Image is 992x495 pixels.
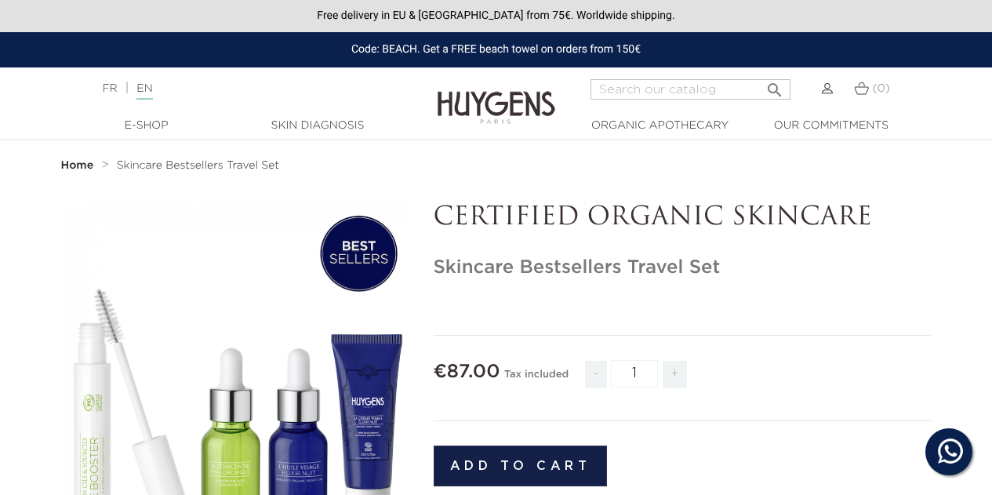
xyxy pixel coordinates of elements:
div: | [94,79,402,98]
p: CERTIFIED ORGANIC SKINCARE [434,203,932,233]
input: Quantity [611,360,658,388]
input: Search [590,79,790,100]
a: EN [136,83,152,100]
a: Home [61,159,97,172]
a: E-Shop [68,118,225,134]
i:  [765,76,784,95]
img: Huygens [438,66,555,126]
a: Organic Apothecary [582,118,739,134]
a: FR [102,83,117,94]
a: Skin Diagnosis [239,118,396,134]
button: Add to cart [434,446,608,486]
span: - [585,361,607,388]
h1: Skincare Bestsellers Travel Set [434,257,932,279]
a: Our commitments [753,118,910,134]
span: (0) [873,83,890,94]
span: Skincare Bestsellers Travel Set [117,160,279,171]
div: Tax included [504,358,569,400]
span: + [663,361,688,388]
span: €87.00 [434,362,500,381]
button:  [761,75,789,96]
a: Skincare Bestsellers Travel Set [117,159,279,172]
strong: Home [61,160,94,171]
